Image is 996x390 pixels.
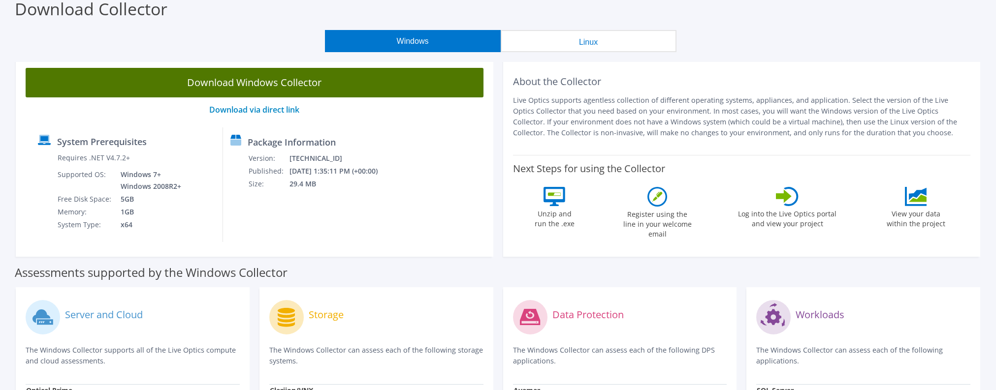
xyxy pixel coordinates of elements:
a: Download Windows Collector [26,68,483,97]
p: The Windows Collector can assess each of the following applications. [756,345,970,366]
button: Windows [325,30,501,52]
td: System Type: [57,218,113,231]
td: Memory: [57,206,113,218]
p: The Windows Collector can assess each of the following DPS applications. [513,345,727,366]
td: Supported OS: [57,168,113,193]
td: 29.4 MB [289,178,391,190]
td: 1GB [113,206,183,218]
p: The Windows Collector supports all of the Live Optics compute and cloud assessments. [26,345,240,366]
label: Package Information [248,137,336,147]
td: Version: [248,152,289,165]
label: Requires .NET V4.7.2+ [58,153,130,163]
td: [TECHNICAL_ID] [289,152,391,165]
p: The Windows Collector can assess each of the following storage systems. [269,345,483,366]
label: Storage [309,310,344,320]
label: Unzip and run the .exe [532,206,577,229]
label: System Prerequisites [57,137,147,147]
td: [DATE] 1:35:11 PM (+00:00) [289,165,391,178]
td: Size: [248,178,289,190]
h2: About the Collector [513,76,971,88]
td: x64 [113,218,183,231]
label: View your data within the project [880,206,951,229]
td: Free Disk Space: [57,193,113,206]
label: Data Protection [552,310,624,320]
td: 5GB [113,193,183,206]
label: Register using the line in your welcome email [620,207,694,239]
button: Linux [501,30,676,52]
td: Published: [248,165,289,178]
label: Assessments supported by the Windows Collector [15,268,288,277]
a: Download via direct link [209,104,299,115]
label: Next Steps for using the Collector [513,163,665,175]
p: Live Optics supports agentless collection of different operating systems, appliances, and applica... [513,95,971,138]
label: Log into the Live Optics portal and view your project [738,206,837,229]
label: Workloads [796,310,844,320]
td: Windows 7+ Windows 2008R2+ [113,168,183,193]
label: Server and Cloud [65,310,143,320]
